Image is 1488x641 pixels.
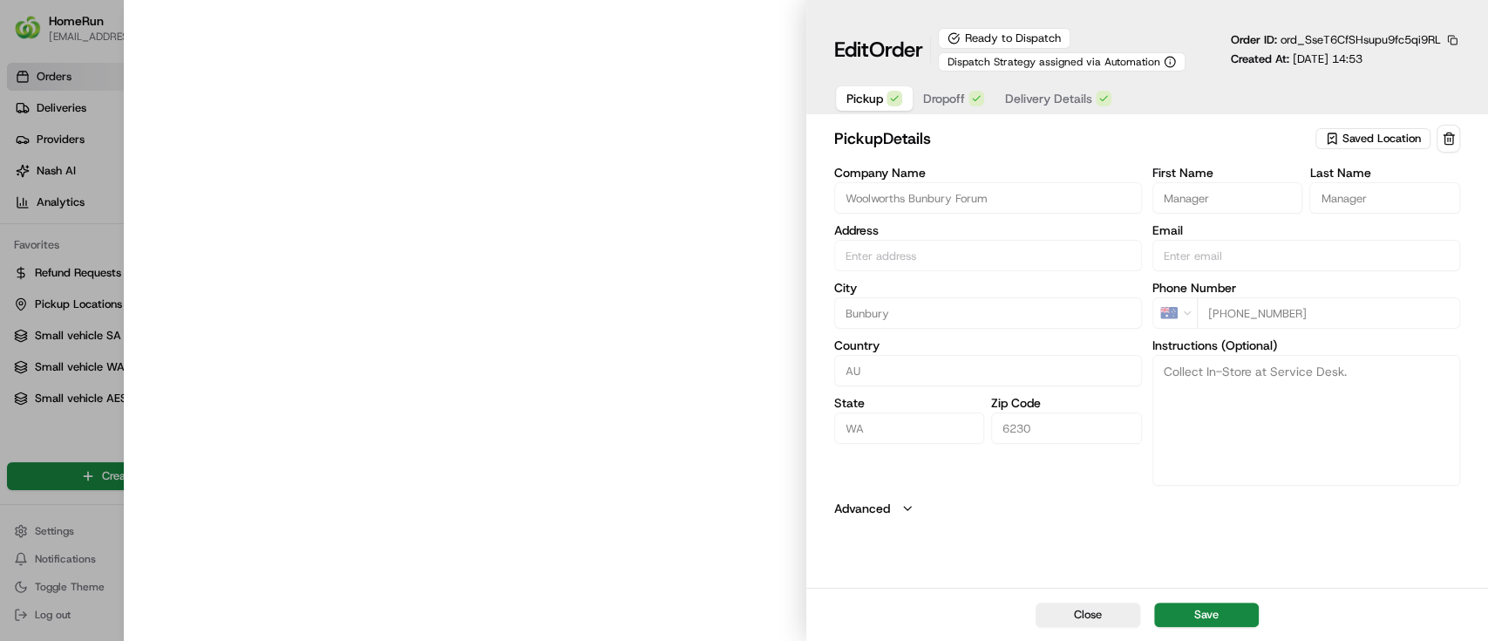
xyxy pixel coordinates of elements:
[834,413,985,444] input: Enter state
[1152,282,1460,294] label: Phone Number
[923,90,965,107] span: Dropoff
[834,355,1142,386] input: Enter country
[1154,603,1259,627] button: Save
[938,28,1070,49] div: Ready to Dispatch
[834,297,1142,329] input: Enter city
[834,240,1142,271] input: 63 Sandridge Rd, Bunbury WA 6230, Australia
[1231,32,1441,48] p: Order ID:
[1152,240,1460,271] input: Enter email
[1152,182,1303,214] input: Enter first name
[834,167,1142,179] label: Company Name
[991,413,1142,444] input: Enter zip code
[846,90,883,107] span: Pickup
[1309,182,1460,214] input: Enter last name
[1152,224,1460,236] label: Email
[948,55,1160,69] span: Dispatch Strategy assigned via Automation
[991,397,1142,409] label: Zip Code
[834,224,1142,236] label: Address
[834,182,1142,214] input: Enter company name
[869,36,923,64] span: Order
[1005,90,1092,107] span: Delivery Details
[1152,339,1460,351] label: Instructions (Optional)
[834,500,890,517] label: Advanced
[1281,32,1441,47] span: ord_SseT6CfSHsupu9fc5qi9RL
[1342,131,1421,147] span: Saved Location
[1152,355,1460,486] textarea: Collect In-Store at Service Desk.
[834,339,1142,351] label: Country
[1231,51,1362,67] p: Created At:
[1036,603,1140,627] button: Close
[834,36,923,64] h1: Edit
[834,126,1312,151] h2: pickup Details
[1315,126,1433,151] button: Saved Location
[1293,51,1362,66] span: [DATE] 14:53
[938,52,1186,72] button: Dispatch Strategy assigned via Automation
[834,500,1460,517] button: Advanced
[1309,167,1460,179] label: Last Name
[834,397,985,409] label: State
[1152,167,1303,179] label: First Name
[834,282,1142,294] label: City
[1197,297,1460,329] input: Enter phone number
